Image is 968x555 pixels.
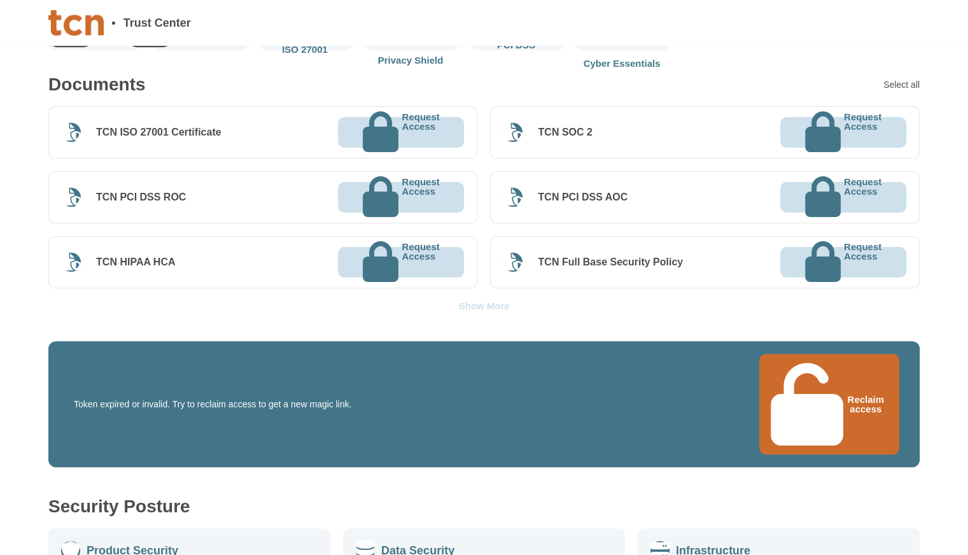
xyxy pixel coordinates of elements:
[48,10,104,36] img: Company Banner
[538,256,683,269] div: TCN Full Base Security Policy
[402,242,439,282] p: Request Access
[96,126,221,139] div: TCN ISO 27001 Certificate
[538,191,628,204] div: TCN PCI DSS AOC
[844,177,881,217] p: Request Access
[48,498,190,516] div: Security Posture
[111,17,115,29] span: •
[759,354,899,455] button: Reclaim access
[402,112,439,152] p: Request Access
[458,301,509,311] div: Show More
[96,191,186,204] div: TCN PCI DSS ROC
[883,80,920,89] div: Select all
[844,242,881,282] p: Request Access
[844,112,881,152] p: Request Access
[123,17,191,29] span: Trust Center
[96,256,175,269] div: TCN HIPAA HCA
[402,177,439,217] p: Request Access
[538,126,592,139] div: TCN SOC 2
[48,76,145,94] div: Documents
[74,400,687,409] p: Token expired or invalid. Try to reclaim access to get a new magic link.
